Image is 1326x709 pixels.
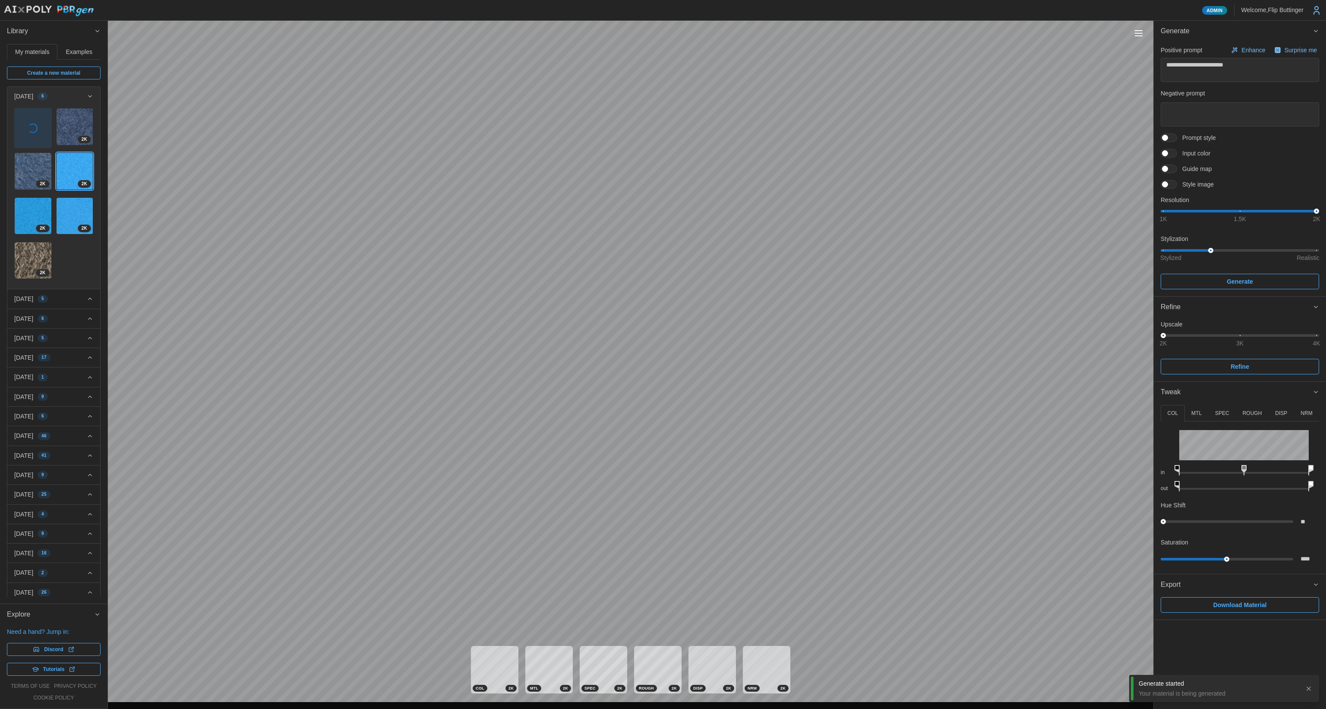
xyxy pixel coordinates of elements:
p: [DATE] [14,529,33,538]
p: Hue Shift [1161,501,1186,510]
div: Refine [1154,318,1326,381]
img: tDJN0dYRzVhvZV0aIzZ1 [15,242,51,279]
div: Refine [1161,302,1313,313]
span: SPEC [584,685,596,691]
span: Explore [7,604,94,625]
span: 6 [41,315,44,322]
p: [DATE] [14,451,33,460]
button: [DATE]9 [7,387,100,406]
p: Upscale [1161,320,1319,329]
p: Saturation [1161,538,1188,547]
button: Refine [1154,297,1326,318]
span: Generate [1227,274,1253,289]
span: Style image [1177,180,1214,189]
a: Discord [7,643,101,656]
button: [DATE]9 [7,524,100,543]
span: Export [1161,574,1313,595]
button: Toggle viewport controls [1133,27,1145,39]
span: 5 [41,335,44,342]
span: 2 K [780,685,786,691]
button: Export [1154,574,1326,595]
p: [DATE] [14,334,33,342]
button: Refine [1161,359,1319,374]
p: Enhance [1241,46,1267,54]
div: [DATE]6 [7,106,100,289]
button: [DATE]16 [7,544,100,563]
span: 9 [41,472,44,478]
div: Generate started [1139,679,1298,688]
span: 2 K [40,225,45,232]
span: 2 K [726,685,731,691]
span: NRM [748,685,757,691]
div: Tweak [1154,403,1326,574]
p: MTL [1191,410,1202,417]
span: COL [476,685,484,691]
span: Refine [1231,359,1249,374]
p: [DATE] [14,373,33,381]
span: 26 [41,589,47,596]
p: Need a hand? Jump in: [7,627,101,636]
button: Generate [1161,274,1319,289]
span: 1 [41,374,44,381]
span: My materials [15,49,49,55]
span: Admin [1206,6,1222,14]
button: Download Material [1161,597,1319,613]
p: [DATE] [14,588,33,597]
img: tNDv5a74TpHwG3kBCOi3 [57,198,93,234]
span: Generate [1161,21,1313,42]
a: hJx54S96qc90GdEVz37H2K [14,197,52,235]
img: vJCz0oNcTxE1BHrcQP9V [57,108,93,145]
span: 6 [41,413,44,420]
button: [DATE]2 [7,563,100,582]
span: 2 K [617,685,622,691]
span: 2 K [40,180,45,187]
span: 17 [41,354,47,361]
p: [DATE] [14,314,33,323]
span: Examples [66,49,92,55]
div: Export [1154,595,1326,620]
button: [DATE]6 [7,309,100,328]
button: [DATE]6 [7,87,100,106]
span: 4 [41,511,44,518]
a: RkKx6dwuZ4MfYx7cOOA22K [14,152,52,190]
span: Guide map [1177,165,1212,173]
p: [DATE] [14,92,33,101]
p: DISP [1275,410,1287,417]
p: Positive prompt [1161,46,1202,54]
p: [DATE] [14,490,33,499]
p: COL [1167,410,1178,417]
span: 2 K [563,685,568,691]
span: 25 [41,491,47,498]
button: [DATE]4 [7,505,100,524]
span: 6 [41,93,44,100]
p: [DATE] [14,412,33,421]
p: in [1161,469,1172,476]
a: Tutorials [7,663,101,676]
span: DISP [693,685,703,691]
span: Discord [44,643,63,655]
a: tNDv5a74TpHwG3kBCOi32K [56,197,94,235]
p: Welcome, Flip Buttinger [1241,6,1304,14]
button: [DATE]5 [7,289,100,308]
p: Negative prompt [1161,89,1319,98]
a: Create a new material [7,66,101,79]
button: Generate [1154,21,1326,42]
span: MTL [530,685,538,691]
span: 2 K [672,685,677,691]
button: [DATE]5 [7,329,100,348]
p: SPEC [1215,410,1229,417]
span: 9 [41,393,44,400]
p: [DATE] [14,510,33,519]
div: Generate [1154,42,1326,296]
span: 2 K [82,180,87,187]
button: [DATE]1 [7,367,100,386]
p: [DATE] [14,568,33,577]
p: [DATE] [14,471,33,479]
p: Surprise me [1285,46,1319,54]
span: 2 K [508,685,514,691]
p: Resolution [1161,196,1319,204]
span: Library [7,21,94,42]
span: 16 [41,550,47,557]
span: 5 [41,295,44,302]
p: [DATE] [14,294,33,303]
